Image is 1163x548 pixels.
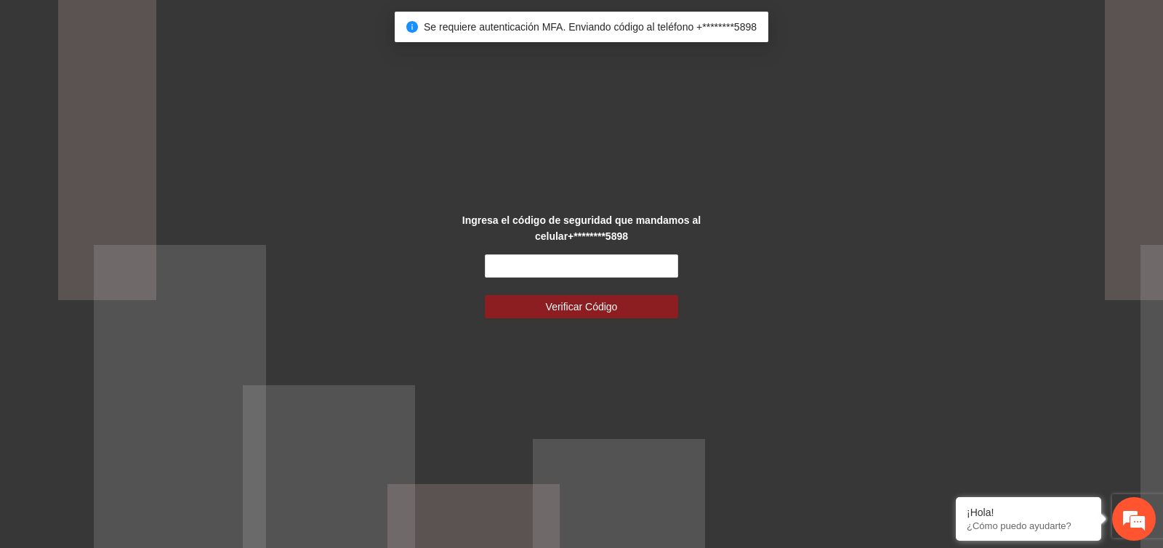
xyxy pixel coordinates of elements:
strong: Ingresa el código de seguridad que mandamos al celular +********5898 [462,214,701,242]
span: Verificar Código [546,299,618,315]
span: Se requiere autenticación MFA. Enviando código al teléfono +********5898 [424,21,757,33]
button: Verificar Código [485,295,679,318]
span: info-circle [406,21,418,33]
div: ¡Hola! [967,507,1090,518]
p: ¿Cómo puedo ayudarte? [967,520,1090,531]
